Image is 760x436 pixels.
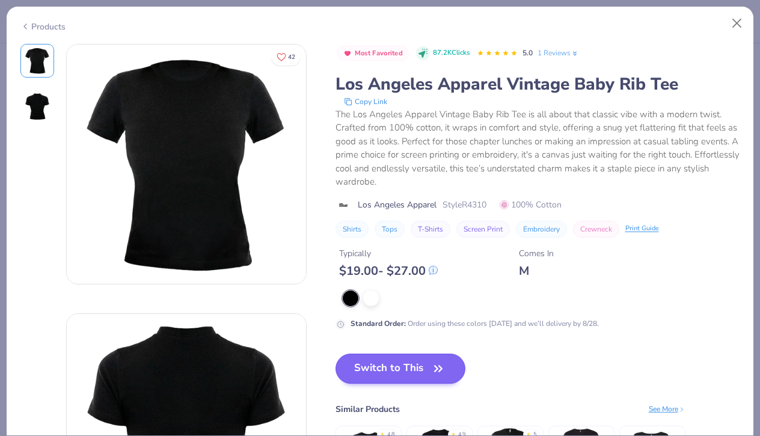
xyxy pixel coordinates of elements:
[337,46,409,61] button: Badge Button
[20,20,66,33] div: Products
[336,73,740,96] div: Los Angeles Apparel Vintage Baby Rib Tee
[516,221,567,238] button: Embroidery
[23,92,52,121] img: Back
[433,48,470,58] span: 87.2K Clicks
[336,403,400,416] div: Similar Products
[339,263,438,278] div: $ 19.00 - $ 27.00
[477,44,518,63] div: 5.0 Stars
[23,46,52,75] img: Front
[355,50,403,57] span: Most Favorited
[351,318,599,329] div: Order using these colors [DATE] and we’ll delivery by 8/28.
[443,198,486,211] span: Style R4310
[411,221,450,238] button: T-Shirts
[522,48,533,58] span: 5.0
[343,49,352,58] img: Most Favorited sort
[526,431,531,435] div: ★
[726,12,749,35] button: Close
[380,431,385,435] div: ★
[288,54,295,60] span: 42
[340,96,391,108] button: copy to clipboard
[336,354,466,384] button: Switch to This
[573,221,619,238] button: Crewneck
[336,108,740,189] div: The Los Angeles Apparel Vintage Baby Rib Tee is all about that classic vibe with a modern twist. ...
[351,319,406,328] strong: Standard Order :
[456,221,510,238] button: Screen Print
[67,45,306,284] img: Front
[538,48,579,58] a: 1 Reviews
[519,263,554,278] div: M
[451,431,456,435] div: ★
[649,404,685,414] div: See More
[336,200,352,210] img: brand logo
[519,247,554,260] div: Comes In
[336,221,369,238] button: Shirts
[358,198,437,211] span: Los Angeles Apparel
[339,247,438,260] div: Typically
[271,48,301,66] button: Like
[375,221,405,238] button: Tops
[500,198,562,211] span: 100% Cotton
[625,224,659,234] div: Print Guide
